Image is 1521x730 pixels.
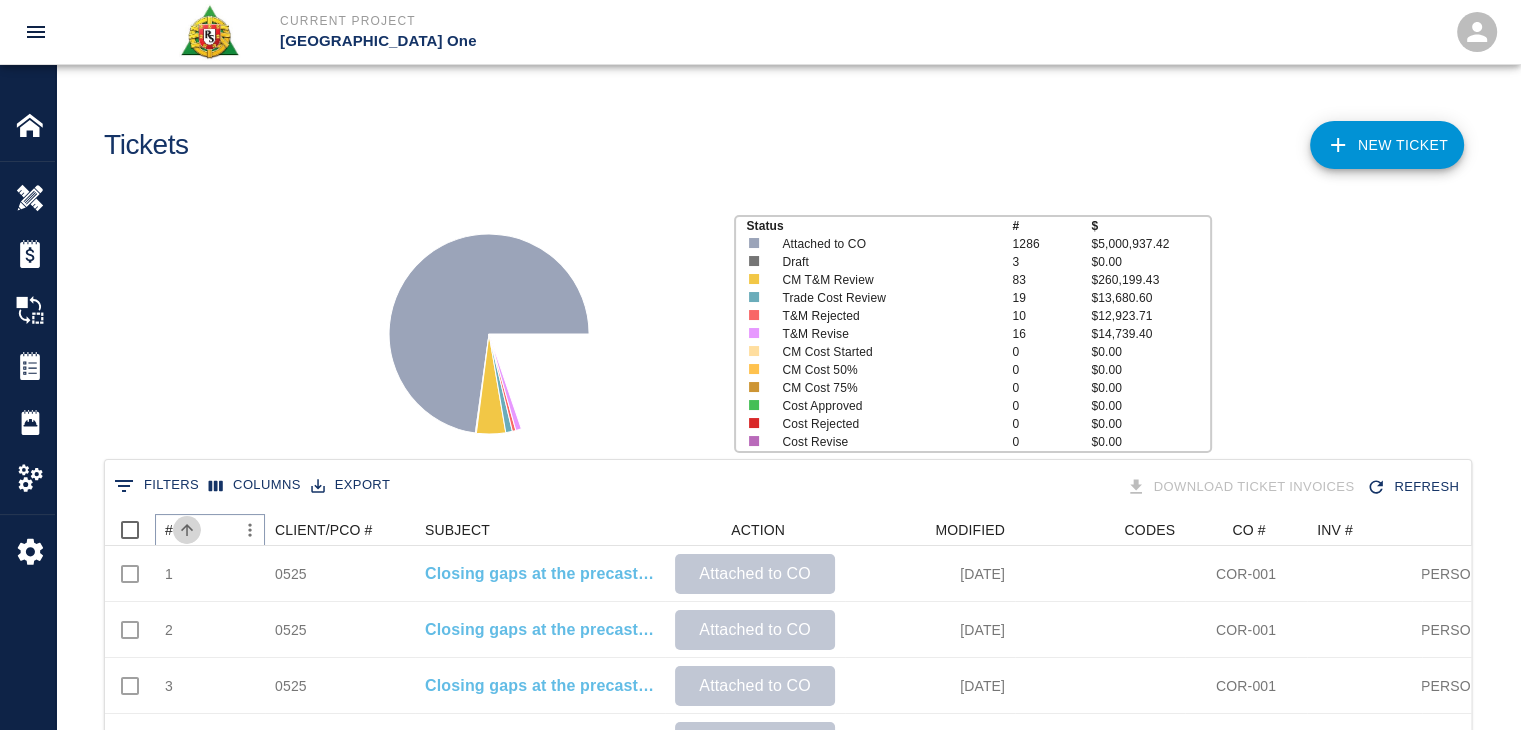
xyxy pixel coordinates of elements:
[1421,634,1521,730] iframe: Chat Widget
[1216,676,1276,696] div: COR-001
[165,676,173,696] div: 3
[1091,415,1209,433] p: $0.00
[179,4,240,60] img: Roger & Sons Concrete
[275,514,373,546] div: CLIENT/PCO #
[1091,307,1209,325] p: $12,923.71
[782,415,989,433] p: Cost Rejected
[782,433,989,451] p: Cost Revise
[1012,325,1091,343] p: 16
[280,12,869,30] p: Current Project
[782,271,989,289] p: CM T&M Review
[1091,325,1209,343] p: $14,739.40
[1012,343,1091,361] p: 0
[425,618,655,642] a: Closing gaps at the precast planks and structural steel under L1.5
[1124,514,1175,546] div: CODES
[782,361,989,379] p: CM Cost 50%
[1317,514,1353,546] div: INV #
[1091,217,1209,235] p: $
[1232,514,1265,546] div: CO #
[1362,470,1467,505] button: Refresh
[845,602,1015,658] div: [DATE]
[1362,470,1467,505] div: Refresh the list
[1091,343,1209,361] p: $0.00
[665,514,845,546] div: ACTION
[425,674,655,698] a: Closing gaps at the precast planks and structural steel under L1.5
[1307,514,1422,546] div: INV #
[1012,217,1091,235] p: #
[845,514,1015,546] div: MODIFIED
[265,514,415,546] div: CLIENT/PCO #
[1012,235,1091,253] p: 1286
[782,325,989,343] p: T&M Revise
[683,674,827,698] p: Attached to CO
[1091,361,1209,379] p: $0.00
[782,379,989,397] p: CM Cost 75%
[1216,564,1276,584] div: COR-001
[1310,121,1464,169] a: NEW TICKET
[845,546,1015,602] div: [DATE]
[275,564,307,584] div: 0525
[935,514,1005,546] div: MODIFIED
[782,235,989,253] p: Attached to CO
[1012,361,1091,379] p: 0
[1012,271,1091,289] p: 83
[782,289,989,307] p: Trade Cost Review
[165,620,173,640] div: 2
[1091,271,1209,289] p: $260,199.43
[1091,379,1209,397] p: $0.00
[425,514,490,546] div: SUBJECT
[306,470,395,501] button: Export
[415,514,665,546] div: SUBJECT
[1012,289,1091,307] p: 19
[845,658,1015,714] div: [DATE]
[165,564,173,584] div: 1
[235,515,265,545] button: Menu
[782,253,989,271] p: Draft
[1185,514,1307,546] div: CO #
[782,397,989,415] p: Cost Approved
[109,470,204,502] button: Show filters
[1091,253,1209,271] p: $0.00
[782,307,989,325] p: T&M Rejected
[1091,397,1209,415] p: $0.00
[1091,433,1209,451] p: $0.00
[280,30,869,53] p: [GEOGRAPHIC_DATA] One
[104,129,189,162] h1: Tickets
[1015,514,1185,546] div: CODES
[1216,620,1276,640] div: COR-001
[275,676,307,696] div: 0525
[173,516,201,544] button: Sort
[165,514,173,546] div: #
[683,618,827,642] p: Attached to CO
[1012,397,1091,415] p: 0
[782,343,989,361] p: CM Cost Started
[731,514,785,546] div: ACTION
[1122,470,1363,505] div: Tickets download in groups of 15
[683,562,827,586] p: Attached to CO
[1012,253,1091,271] p: 3
[1012,379,1091,397] p: 0
[746,217,1012,235] p: Status
[1012,415,1091,433] p: 0
[425,562,655,586] a: Closing gaps at the precast planks and structural steel under L1.5
[12,8,60,56] button: open drawer
[275,620,307,640] div: 0525
[1012,307,1091,325] p: 10
[1091,235,1209,253] p: $5,000,937.42
[1012,433,1091,451] p: 0
[1091,289,1209,307] p: $13,680.60
[204,470,306,501] button: Select columns
[155,514,265,546] div: #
